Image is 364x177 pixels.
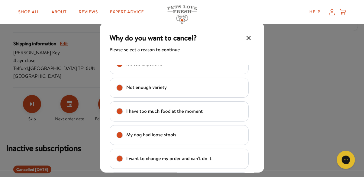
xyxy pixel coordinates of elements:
[13,6,44,18] a: Shop All
[126,131,176,139] text: My dog had loose stools
[13,95,201,122] div: Make changes for subscription
[304,6,325,18] a: Help
[334,149,358,171] iframe: Gorgias live chat messenger
[74,6,103,18] a: Reviews
[126,84,167,92] text: Not enough variety
[47,6,71,18] a: About
[110,33,197,43] text: Why do you want to cancel?
[126,154,211,163] text: I want to change my order and can't do it
[167,5,197,24] img: Pets Love Fresh
[105,6,149,18] a: Expert Advice
[126,107,203,115] text: I have too much food at the moment
[110,46,255,54] p: Please select a reason to continue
